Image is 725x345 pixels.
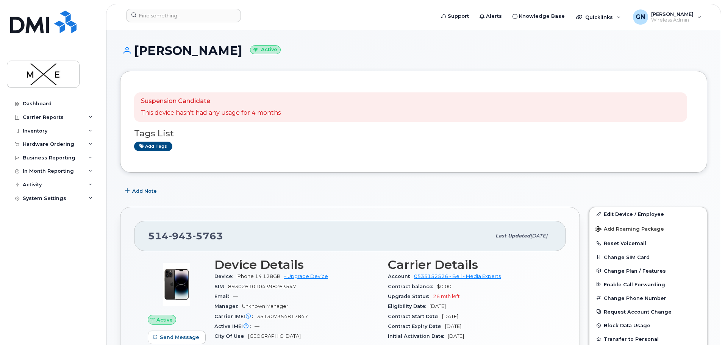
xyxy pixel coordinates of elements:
span: Unknown Manager [242,303,288,309]
span: SIM [214,284,228,289]
span: Contract Start Date [388,314,442,319]
span: iPhone 14 128GB [236,273,281,279]
span: [DATE] [442,314,458,319]
button: Enable Call Forwarding [589,278,707,291]
span: Add Note [132,187,157,195]
span: Contract balance [388,284,437,289]
span: Active IMEI [214,323,255,329]
span: Add Roaming Package [595,226,664,233]
button: Reset Voicemail [589,236,707,250]
h3: Tags List [134,129,693,138]
button: Add Roaming Package [589,221,707,236]
button: Change Plan / Features [589,264,707,278]
button: Change Phone Number [589,291,707,305]
span: Initial Activation Date [388,333,448,339]
span: 514 [148,230,223,242]
span: [DATE] [430,303,446,309]
span: Change Plan / Features [604,268,666,273]
span: Device [214,273,236,279]
span: $0.00 [437,284,452,289]
span: — [255,323,259,329]
span: Upgrade Status [388,293,433,299]
span: 26 mth left [433,293,460,299]
span: Carrier IMEI [214,314,257,319]
span: 943 [169,230,192,242]
h1: [PERSON_NAME] [120,44,707,57]
span: Email [214,293,233,299]
button: Add Note [120,184,163,198]
span: Enable Call Forwarding [604,281,665,287]
button: Request Account Change [589,305,707,318]
button: Block Data Usage [589,318,707,332]
span: Active [156,316,173,323]
span: Contract Expiry Date [388,323,445,329]
a: Edit Device / Employee [589,207,707,221]
small: Active [250,45,281,54]
a: + Upgrade Device [284,273,328,279]
span: [GEOGRAPHIC_DATA] [248,333,301,339]
h3: Device Details [214,258,379,272]
span: [DATE] [530,233,547,239]
span: 351307354817847 [257,314,308,319]
p: Suspension Candidate [141,97,281,106]
h3: Carrier Details [388,258,552,272]
button: Send Message [148,331,206,344]
span: Send Message [160,334,199,341]
span: [DATE] [445,323,461,329]
span: Account [388,273,414,279]
img: image20231002-3703462-njx0qo.jpeg [154,262,199,307]
p: This device hasn't had any usage for 4 months [141,109,281,117]
a: Add tags [134,142,172,151]
span: Manager [214,303,242,309]
button: Change SIM Card [589,250,707,264]
span: [DATE] [448,333,464,339]
span: 89302610104398263547 [228,284,296,289]
span: Eligibility Date [388,303,430,309]
a: 0535152526 - Bell - Media Experts [414,273,501,279]
span: — [233,293,238,299]
span: 5763 [192,230,223,242]
span: Last updated [495,233,530,239]
span: City Of Use [214,333,248,339]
